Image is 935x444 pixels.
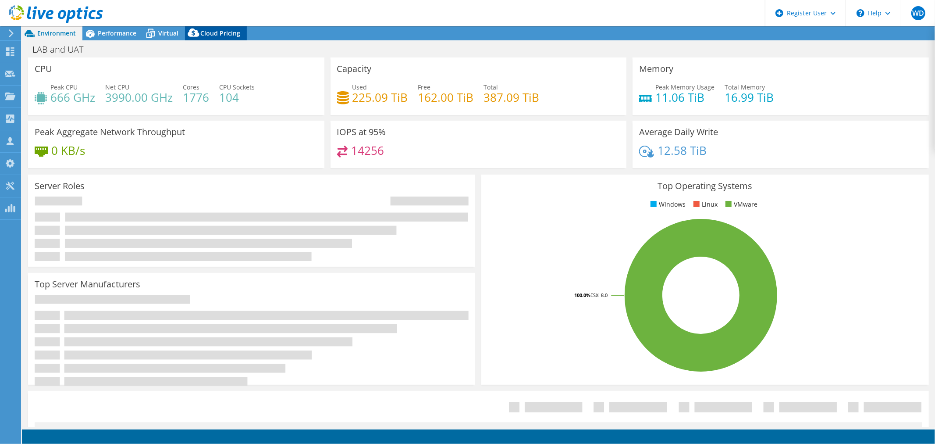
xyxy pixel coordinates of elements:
h4: 162.00 TiB [418,93,474,102]
h4: 666 GHz [50,93,95,102]
h3: Peak Aggregate Network Throughput [35,127,185,137]
span: Total Memory [725,83,765,91]
svg: \n [857,9,864,17]
h4: 387.09 TiB [484,93,540,102]
h3: Average Daily Write [639,127,718,137]
li: Windows [648,200,686,209]
li: Linux [691,200,718,209]
h3: IOPS at 95% [337,127,386,137]
h3: Capacity [337,64,372,74]
h4: 225.09 TiB [352,93,408,102]
span: Used [352,83,367,91]
span: WD [911,6,925,20]
span: Cores [183,83,199,91]
tspan: 100.0% [574,292,590,298]
h3: Top Server Manufacturers [35,279,140,289]
h1: LAB and UAT [28,45,97,54]
span: Cloud Pricing [200,29,240,37]
h4: 14256 [351,146,384,155]
li: VMware [723,200,757,209]
span: Net CPU [105,83,129,91]
span: Total [484,83,498,91]
span: Peak Memory Usage [655,83,715,91]
h3: CPU [35,64,52,74]
span: Free [418,83,431,91]
h4: 12.58 TiB [658,146,707,155]
h4: 104 [219,93,255,102]
span: CPU Sockets [219,83,255,91]
h3: Top Operating Systems [488,181,922,191]
span: Performance [98,29,136,37]
span: Environment [37,29,76,37]
span: Peak CPU [50,83,78,91]
h4: 1776 [183,93,209,102]
h4: 3990.00 GHz [105,93,173,102]
h4: 11.06 TiB [655,93,715,102]
h4: 0 KB/s [51,146,85,155]
tspan: ESXi 8.0 [590,292,608,298]
h3: Server Roles [35,181,85,191]
h4: 16.99 TiB [725,93,774,102]
span: Virtual [158,29,178,37]
h3: Memory [639,64,673,74]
